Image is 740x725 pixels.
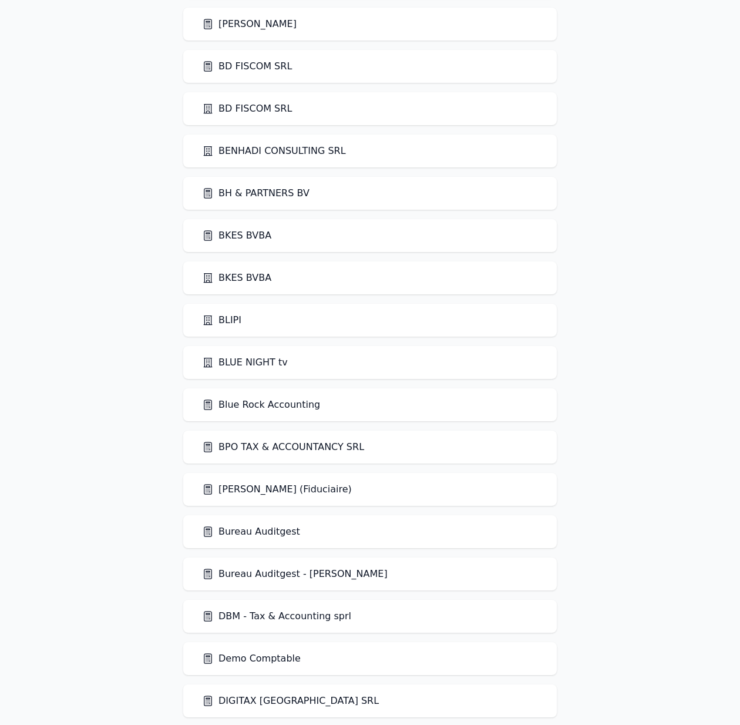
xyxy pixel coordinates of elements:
a: Demo Comptable [202,652,301,666]
a: BENHADI CONSULTING SRL [202,144,346,158]
a: [PERSON_NAME] [202,17,297,31]
a: BH & PARTNERS BV [202,186,310,200]
a: [PERSON_NAME] (Fiduciaire) [202,482,352,496]
a: BD FISCOM SRL [202,102,292,116]
a: DIGITAX [GEOGRAPHIC_DATA] SRL [202,694,379,708]
a: DBM - Tax & Accounting sprl [202,609,351,623]
a: Bureau Auditgest - [PERSON_NAME] [202,567,388,581]
a: BKES BVBA [202,271,271,285]
a: BKES BVBA [202,229,271,243]
a: BD FISCOM SRL [202,59,292,73]
a: BLUE NIGHT tv [202,355,288,370]
a: Bureau Auditgest [202,525,300,539]
a: BLIPI [202,313,241,327]
a: BPO TAX & ACCOUNTANCY SRL [202,440,364,454]
a: Blue Rock Accounting [202,398,320,412]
